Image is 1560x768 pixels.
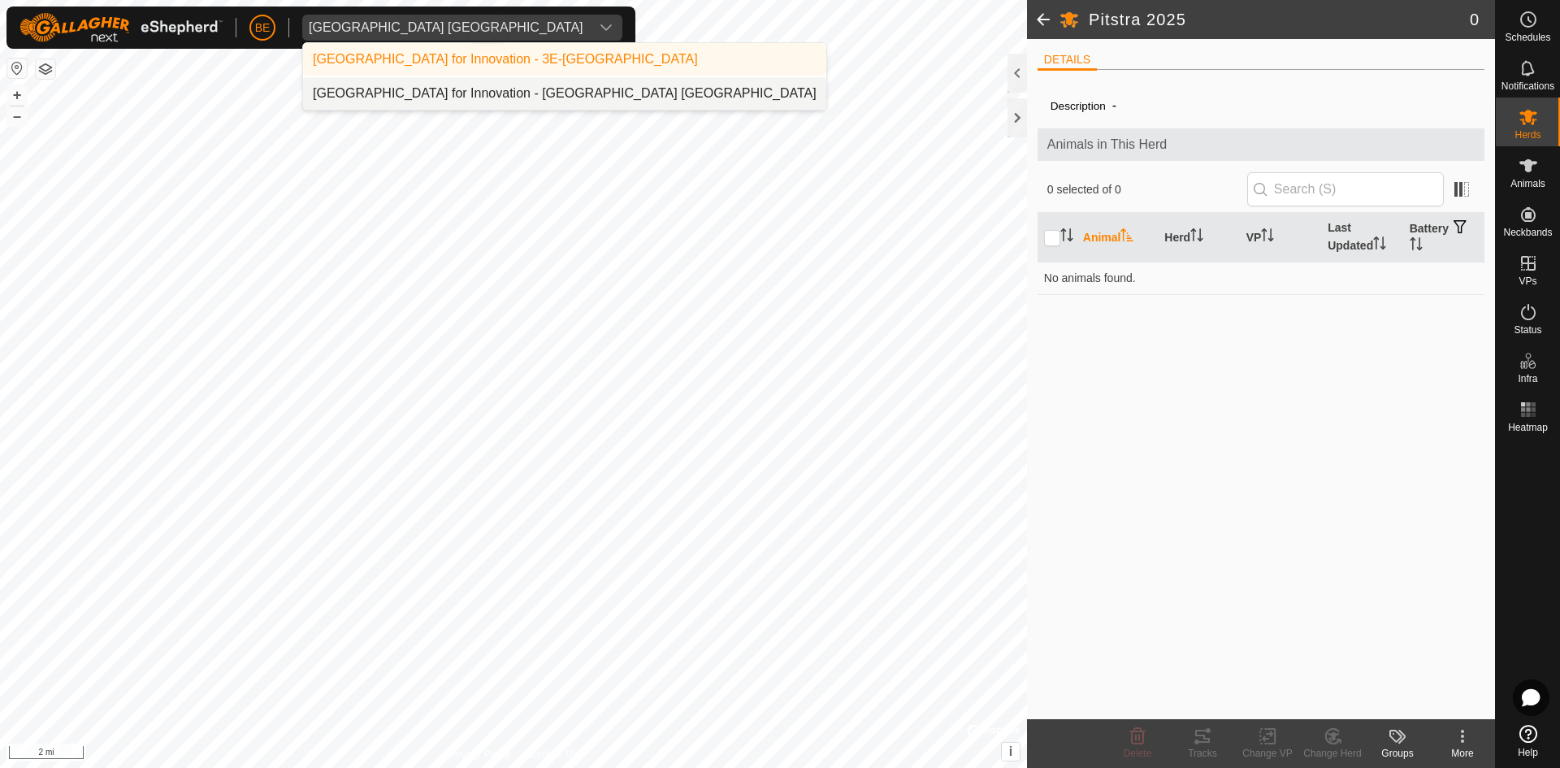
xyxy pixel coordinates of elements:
h2: Pitstra 2025 [1089,10,1470,29]
span: 0 selected of 0 [1047,181,1247,198]
span: Heatmap [1508,423,1548,432]
p-sorticon: Activate to sort [1120,231,1133,244]
div: Change Herd [1300,746,1365,761]
a: Contact Us [530,747,578,761]
div: More [1430,746,1495,761]
button: i [1002,743,1020,761]
span: Herds [1514,130,1540,140]
span: - [1106,92,1123,119]
button: Map Layers [36,59,55,79]
p-sorticon: Activate to sort [1190,231,1203,244]
span: Delete [1124,748,1152,759]
li: Olds College Alberta [303,77,826,110]
p-sorticon: Activate to sort [1373,239,1386,252]
div: Tracks [1170,746,1235,761]
label: Description [1051,100,1106,112]
button: + [7,85,27,105]
span: Neckbands [1503,228,1552,237]
ul: Option List [303,43,826,110]
a: Help [1496,718,1560,764]
span: Olds College Alberta [302,15,590,41]
li: 3E-Nanton [303,43,826,76]
div: [GEOGRAPHIC_DATA] for Innovation - [GEOGRAPHIC_DATA] [GEOGRAPHIC_DATA] [313,84,817,103]
span: BE [255,20,271,37]
div: dropdown trigger [590,15,622,41]
td: No animals found. [1038,262,1484,294]
li: DETAILS [1038,51,1097,71]
div: [GEOGRAPHIC_DATA] [GEOGRAPHIC_DATA] [309,21,583,34]
div: Groups [1365,746,1430,761]
p-sorticon: Activate to sort [1060,231,1073,244]
div: Change VP [1235,746,1300,761]
span: i [1009,744,1012,758]
img: Gallagher Logo [19,13,223,42]
span: Infra [1518,374,1537,384]
div: [GEOGRAPHIC_DATA] for Innovation - 3E-[GEOGRAPHIC_DATA] [313,50,698,69]
span: Schedules [1505,33,1550,42]
input: Search (S) [1247,172,1444,206]
span: Status [1514,325,1541,335]
th: Battery [1403,213,1485,263]
span: Notifications [1501,81,1554,91]
th: Herd [1158,213,1239,263]
th: Animal [1077,213,1158,263]
button: Reset Map [7,59,27,78]
a: Privacy Policy [449,747,510,761]
span: Help [1518,748,1538,757]
button: – [7,106,27,126]
span: Animals in This Herd [1047,135,1475,154]
p-sorticon: Activate to sort [1410,240,1423,253]
p-sorticon: Activate to sort [1261,231,1274,244]
th: Last Updated [1321,213,1402,263]
th: VP [1240,213,1321,263]
span: 0 [1470,7,1479,32]
span: VPs [1519,276,1536,286]
span: Animals [1510,179,1545,189]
